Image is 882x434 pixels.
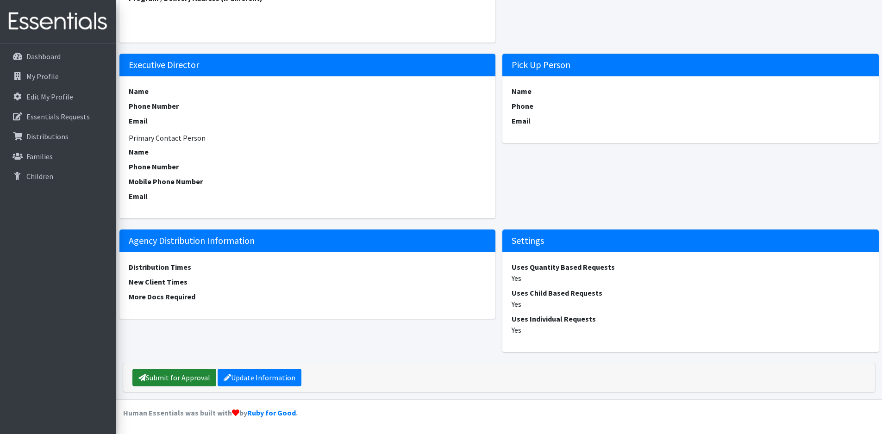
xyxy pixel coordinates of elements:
dt: Name [129,146,487,157]
a: Essentials Requests [4,107,112,126]
dd: Yes [512,273,869,284]
h5: Agency Distribution Information [119,229,496,252]
dt: Name [512,86,869,97]
dt: More Docs Required [129,291,487,302]
dt: Mobile Phone Number [129,176,487,187]
dt: Phone [512,100,869,112]
a: Ruby for Good [247,408,296,417]
a: Submit for Approval [132,369,216,386]
dt: Email [512,115,869,126]
p: My Profile [26,72,59,81]
h6: Primary Contact Person [129,134,487,143]
p: Dashboard [26,52,61,61]
dt: Uses Individual Requests [512,313,869,324]
dt: New Client Times [129,276,487,287]
h5: Pick Up Person [502,54,879,76]
strong: Human Essentials was built with by . [123,408,298,417]
dt: Email [129,115,487,126]
a: Dashboard [4,47,112,66]
dt: Phone Number [129,100,487,112]
a: Children [4,167,112,186]
a: Update Information [218,369,301,386]
p: Distributions [26,132,69,141]
dd: Yes [512,324,869,335]
p: Edit My Profile [26,92,73,101]
dt: Uses Child Based Requests [512,287,869,298]
h5: Executive Director [119,54,496,76]
img: HumanEssentials [4,6,112,37]
dt: Uses Quantity Based Requests [512,261,869,273]
dt: Email [129,191,487,202]
a: Families [4,147,112,166]
a: Distributions [4,127,112,146]
dd: Yes [512,298,869,310]
dt: Name [129,86,487,97]
h5: Settings [502,229,879,252]
p: Families [26,152,53,161]
p: Essentials Requests [26,112,90,121]
a: Edit My Profile [4,87,112,106]
dt: Phone Number [129,161,487,172]
a: My Profile [4,67,112,86]
dt: Distribution Times [129,261,487,273]
p: Children [26,172,53,181]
